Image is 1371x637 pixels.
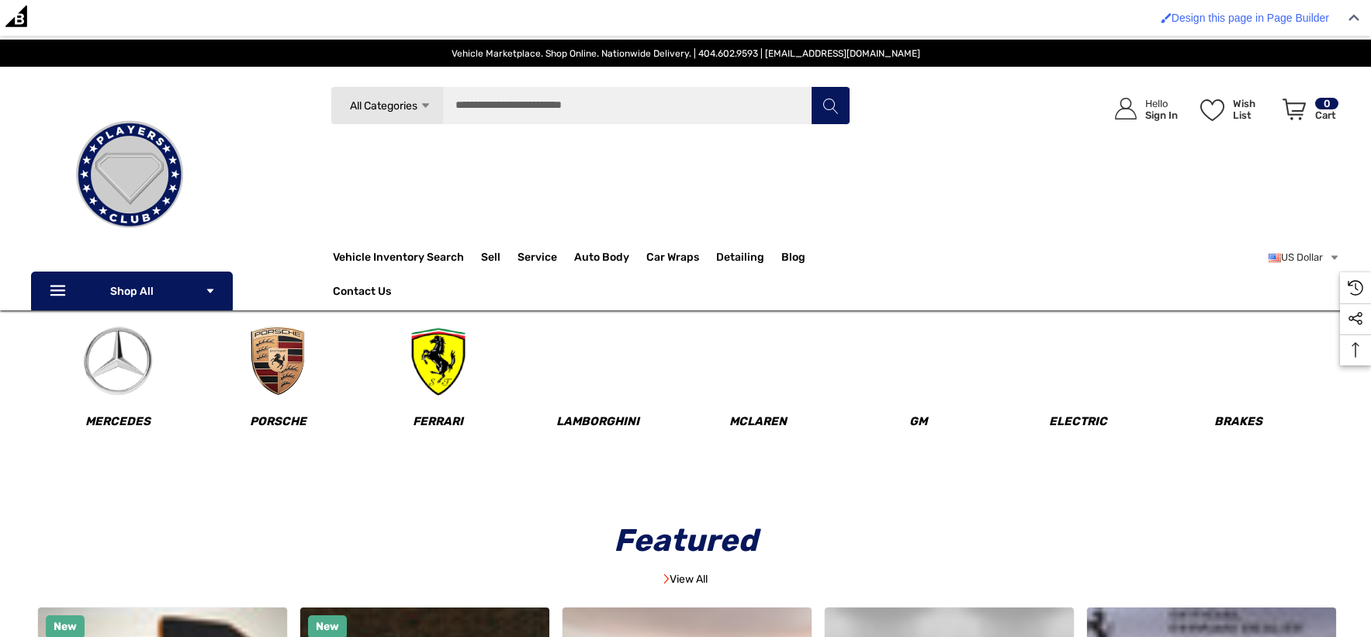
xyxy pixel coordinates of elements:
p: Wish List [1233,98,1274,121]
a: Wish List Wish List [1193,82,1276,136]
a: Image Device Electric [999,357,1157,448]
span: All Categories [349,99,417,113]
a: Car Wraps [646,242,716,273]
p: Shop All [31,272,233,310]
svg: Icon User Account [1115,98,1137,119]
img: Image Banner [663,573,670,584]
span: Sell [481,251,500,268]
svg: Top [1340,342,1371,358]
span: Service [518,251,557,268]
a: Image Device Brakes [1159,357,1317,448]
p: Cart [1315,109,1338,121]
img: Image Device [83,326,153,396]
a: Contact Us [333,285,391,302]
a: Vehicle Inventory Search [333,251,464,268]
svg: Recently Viewed [1348,280,1363,296]
a: Image Device Lamborghini [519,357,677,448]
a: All Categories Icon Arrow Down Icon Arrow Up [331,86,443,125]
span: Auto Body [574,251,629,268]
a: Sell [481,242,518,273]
a: Blog [781,251,805,268]
span: Car Wraps [646,251,699,268]
span: Design this page in Page Builder [1172,12,1329,24]
a: View All [663,573,708,586]
img: Players Club | Cars For Sale [52,97,207,252]
svg: Icon Line [48,282,71,300]
img: Image Device [403,326,473,396]
span: Electric [1049,414,1107,429]
span: Porsche [250,414,306,429]
svg: Review Your Cart [1283,99,1306,120]
a: Auto Body [574,242,646,273]
span: Mercedes [85,414,151,429]
svg: Icon Arrow Down [420,100,431,112]
a: Image Device GM [840,357,997,448]
svg: Social Media [1348,311,1363,327]
a: USD [1269,242,1340,273]
a: Design this page in Page Builder [1153,4,1337,32]
span: Featured [603,522,768,559]
span: GM [909,414,927,429]
span: Lamborghini [556,414,639,429]
a: Service [518,242,574,273]
button: Search [811,86,850,125]
a: Sign in [1097,82,1186,136]
a: Detailing [716,242,781,273]
a: Image Device Ferrari [359,326,517,448]
a: Image Device McLaren [680,357,837,448]
span: New [316,620,339,633]
span: New [54,620,77,633]
p: Sign In [1145,109,1178,121]
a: Image Device Porsche [199,326,357,448]
p: 0 [1315,98,1338,109]
span: McLaren [729,414,787,429]
span: Brakes [1214,414,1262,429]
a: Image Device Mercedes [40,326,197,448]
a: Cart with 0 items [1276,82,1340,143]
svg: Icon Arrow Down [205,286,216,296]
span: Detailing [716,251,764,268]
p: Hello [1145,98,1178,109]
span: Vehicle Marketplace. Shop Online. Nationwide Delivery. | 404.602.9593 | [EMAIL_ADDRESS][DOMAIN_NAME] [452,48,920,59]
span: Ferrari [413,414,463,429]
svg: Wish List [1200,99,1224,121]
img: Image Device [243,326,313,396]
